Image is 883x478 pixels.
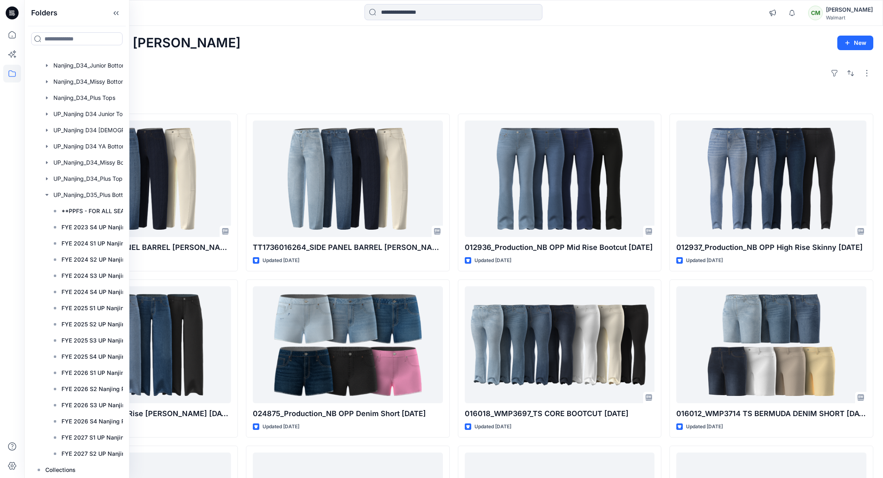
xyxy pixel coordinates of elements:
[253,286,443,403] a: 024875_Production_NB OPP Denim Short 6.25.25
[61,271,147,281] p: FYE 2024 S3 UP Nanjing Plus Bottoms
[837,36,873,50] button: New
[61,433,147,442] p: FYE 2027 S1 UP Nanjing Plus Bottoms
[61,255,147,264] p: FYE 2024 S2 UP Nanjing Plus Bottoms
[676,408,866,419] p: 016012_WMP3714 TS BERMUDA DENIM SHORT [DATE]
[61,222,147,232] p: FYE 2023 S4 UP Nanjing Plus Bottoms
[465,286,655,403] a: 016018_WMP3697_TS CORE BOOTCUT 5.22.25
[474,256,511,265] p: Updated [DATE]
[263,256,299,265] p: Updated [DATE]
[41,408,231,419] p: 025123_Production_Mid Rise [PERSON_NAME] [DATE]
[41,286,231,403] a: 025123_Production_Mid Rise Baggy Jeann 6.25.25
[41,121,231,237] a: TT1736016264_SIDE PANEL BARREL JEAN 7.8.2025
[61,368,147,378] p: FYE 2026 S1 UP Nanjing Plus Bottoms
[34,96,873,106] h4: Styles
[808,6,823,20] div: CM
[465,242,655,253] p: 012936_Production_NB OPP Mid Rise Bootcut [DATE]
[676,286,866,403] a: 016012_WMP3714 TS BERMUDA DENIM SHORT 5.26.25
[263,423,299,431] p: Updated [DATE]
[41,242,231,253] p: TT1736016264_SIDE PANEL BARREL [PERSON_NAME] [DATE]
[61,449,147,459] p: FYE 2027 S2 UP Nanjing Plus Bottoms
[465,408,655,419] p: 016018_WMP3697_TS CORE BOOTCUT [DATE]
[676,242,866,253] p: 012937_Production_NB OPP High Rise Skinny [DATE]
[253,408,443,419] p: 024875_Production_NB OPP Denim Short [DATE]
[61,303,147,313] p: FYE 2025 S1 UP Nanjing Plus Bottoms
[474,423,511,431] p: Updated [DATE]
[61,287,147,297] p: FYE 2024 S4 UP Nanjing Plus Bottoms
[465,121,655,237] a: 012936_Production_NB OPP Mid Rise Bootcut 6.25.25
[61,206,147,216] p: **PPFS - FOR ALL SEASONS/YEAR
[34,36,241,51] h2: Welcome back, [PERSON_NAME]
[826,15,873,21] div: Walmart
[61,417,147,426] p: FYE 2026 S4 Nanjing Plus Bottoms
[686,256,723,265] p: Updated [DATE]
[686,423,723,431] p: Updated [DATE]
[253,242,443,253] p: TT1736016264_SIDE PANEL BARREL [PERSON_NAME] [DATE]
[61,400,147,410] p: FYE 2026 S3 UP Nanjing Plus Bottoms
[61,384,147,394] p: FYE 2026 S2 Nanjing Plus Bottoms
[253,121,443,237] a: TT1736016264_SIDE PANEL BARREL JEAN 7.8.2025
[61,319,147,329] p: FYE 2025 S2 UP Nanjing Plus Bottoms
[45,465,76,475] p: Collections
[676,121,866,237] a: 012937_Production_NB OPP High Rise Skinny 6.26.25
[61,352,147,362] p: FYE 2025 S4 UP Nanjing Plus Bottoms
[61,239,147,248] p: FYE 2024 S1 UP Nanjing Plus Bottoms
[61,336,147,345] p: FYE 2025 S3 UP Nanjing Plus Bottoms
[826,5,873,15] div: [PERSON_NAME]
